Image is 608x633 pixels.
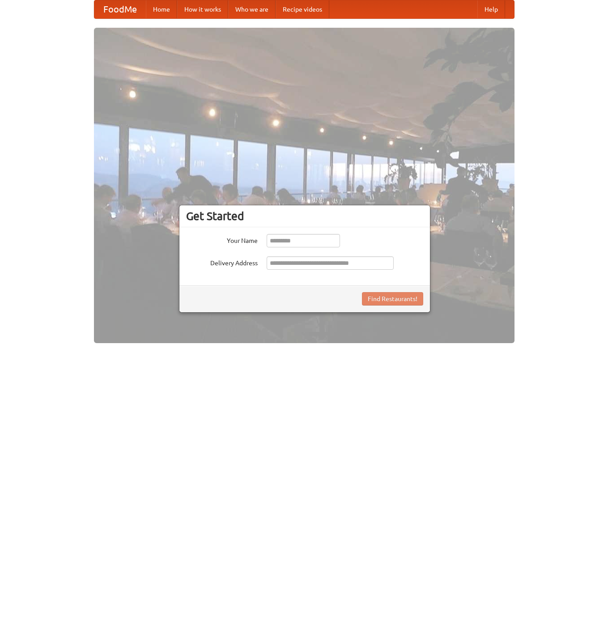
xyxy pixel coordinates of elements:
[186,256,258,268] label: Delivery Address
[94,0,146,18] a: FoodMe
[477,0,505,18] a: Help
[146,0,177,18] a: Home
[177,0,228,18] a: How it works
[186,209,423,223] h3: Get Started
[362,292,423,306] button: Find Restaurants!
[228,0,276,18] a: Who we are
[186,234,258,245] label: Your Name
[276,0,329,18] a: Recipe videos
